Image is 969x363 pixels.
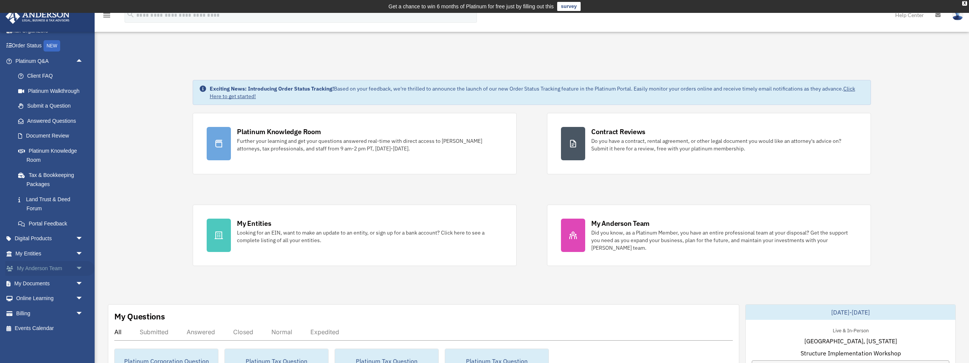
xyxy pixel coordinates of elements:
a: My Entities Looking for an EIN, want to make an update to an entity, or sign up for a bank accoun... [193,205,517,266]
div: Live & In-Person [827,326,875,334]
a: survey [557,2,581,11]
div: Looking for an EIN, want to make an update to an entity, or sign up for a bank account? Click her... [237,229,503,244]
a: Client FAQ [11,69,95,84]
div: Get a chance to win 6 months of Platinum for free just by filling out this [388,2,554,11]
span: arrow_drop_down [76,276,91,291]
div: [DATE]-[DATE] [746,305,955,320]
a: Order StatusNEW [5,38,95,54]
div: Answered [187,328,215,336]
a: My Entitiesarrow_drop_down [5,246,95,261]
a: Submit a Question [11,99,95,114]
div: My Entities [237,219,271,228]
a: Platinum Knowledge Room Further your learning and get your questions answered real-time with dire... [193,113,517,174]
a: Platinum Q&Aarrow_drop_up [5,53,95,69]
a: Platinum Walkthrough [11,83,95,99]
a: Document Review [11,128,95,144]
div: Closed [233,328,253,336]
a: My Anderson Team Did you know, as a Platinum Member, you have an entire professional team at your... [547,205,871,266]
div: Platinum Knowledge Room [237,127,321,136]
a: Billingarrow_drop_down [5,306,95,321]
div: Do you have a contract, rental agreement, or other legal document you would like an attorney's ad... [591,137,857,152]
a: Click Here to get started! [210,85,855,100]
div: Expedited [310,328,339,336]
a: menu [102,13,111,20]
a: Land Trust & Deed Forum [11,192,95,216]
img: Anderson Advisors Platinum Portal [3,9,72,24]
div: Based on your feedback, we're thrilled to announce the launch of our new Order Status Tracking fe... [210,85,865,100]
span: arrow_drop_down [76,291,91,307]
div: My Questions [114,311,165,322]
div: close [962,1,967,6]
div: NEW [44,40,60,52]
a: Contract Reviews Do you have a contract, rental agreement, or other legal document you would like... [547,113,871,174]
div: Contract Reviews [591,127,645,136]
a: Portal Feedback [11,216,95,231]
div: Submitted [140,328,168,336]
span: arrow_drop_down [76,261,91,277]
div: My Anderson Team [591,219,650,228]
span: Structure Implementation Workshop [801,349,901,358]
a: My Anderson Teamarrow_drop_down [5,261,95,276]
div: Did you know, as a Platinum Member, you have an entire professional team at your disposal? Get th... [591,229,857,252]
a: My Documentsarrow_drop_down [5,276,95,291]
div: All [114,328,122,336]
span: [GEOGRAPHIC_DATA], [US_STATE] [804,336,897,346]
div: Further your learning and get your questions answered real-time with direct access to [PERSON_NAM... [237,137,503,152]
img: User Pic [952,9,963,20]
span: arrow_drop_down [76,246,91,261]
a: Events Calendar [5,321,95,336]
i: menu [102,11,111,20]
span: arrow_drop_up [76,53,91,69]
a: Digital Productsarrow_drop_down [5,231,95,246]
a: Online Learningarrow_drop_down [5,291,95,306]
div: Normal [271,328,292,336]
a: Answered Questions [11,113,95,128]
span: arrow_drop_down [76,231,91,247]
span: arrow_drop_down [76,306,91,321]
a: Platinum Knowledge Room [11,143,95,167]
strong: Exciting News: Introducing Order Status Tracking! [210,85,334,92]
i: search [126,10,135,19]
a: Tax & Bookkeeping Packages [11,167,95,192]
